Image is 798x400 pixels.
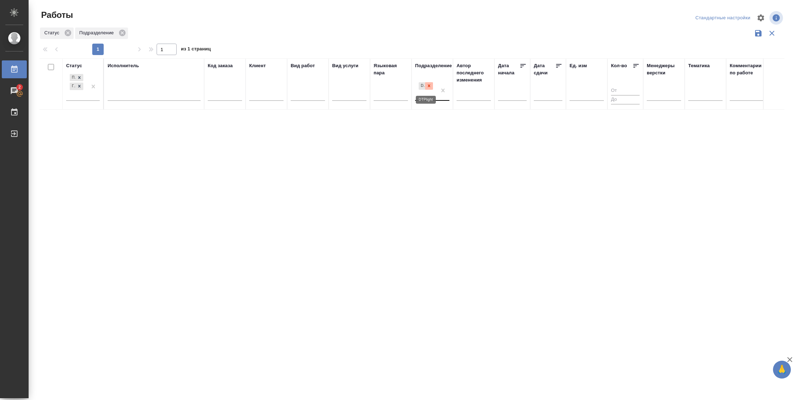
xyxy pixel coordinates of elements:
[79,29,116,36] p: Подразделение
[611,62,627,69] div: Кол-во
[694,13,752,24] div: split button
[769,11,784,25] span: Посмотреть информацию
[70,74,75,82] div: Подбор
[730,62,764,76] div: Комментарии по работе
[108,62,139,69] div: Исполнитель
[752,9,769,26] span: Настроить таблицу
[419,82,425,90] div: DTPlight
[752,26,765,40] button: Сохранить фильтры
[570,62,587,69] div: Ед. изм
[69,73,84,82] div: Подбор, Готов к работе
[75,28,128,39] div: Подразделение
[40,28,74,39] div: Статус
[688,62,710,69] div: Тематика
[44,29,62,36] p: Статус
[611,95,640,104] input: До
[14,84,25,91] span: 2
[69,82,84,91] div: Подбор, Готов к работе
[498,62,519,76] div: Дата начала
[611,87,640,95] input: От
[2,82,27,100] a: 2
[70,83,75,90] div: Готов к работе
[765,26,779,40] button: Сбросить фильтры
[181,45,211,55] span: из 1 страниц
[39,9,73,21] span: Работы
[457,62,491,84] div: Автор последнего изменения
[66,62,82,69] div: Статус
[332,62,359,69] div: Вид услуги
[776,362,788,377] span: 🙏
[773,361,791,379] button: 🙏
[647,62,681,76] div: Менеджеры верстки
[208,62,233,69] div: Код заказа
[291,62,315,69] div: Вид работ
[249,62,266,69] div: Клиент
[374,62,408,76] div: Языковая пара
[534,62,555,76] div: Дата сдачи
[415,62,452,69] div: Подразделение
